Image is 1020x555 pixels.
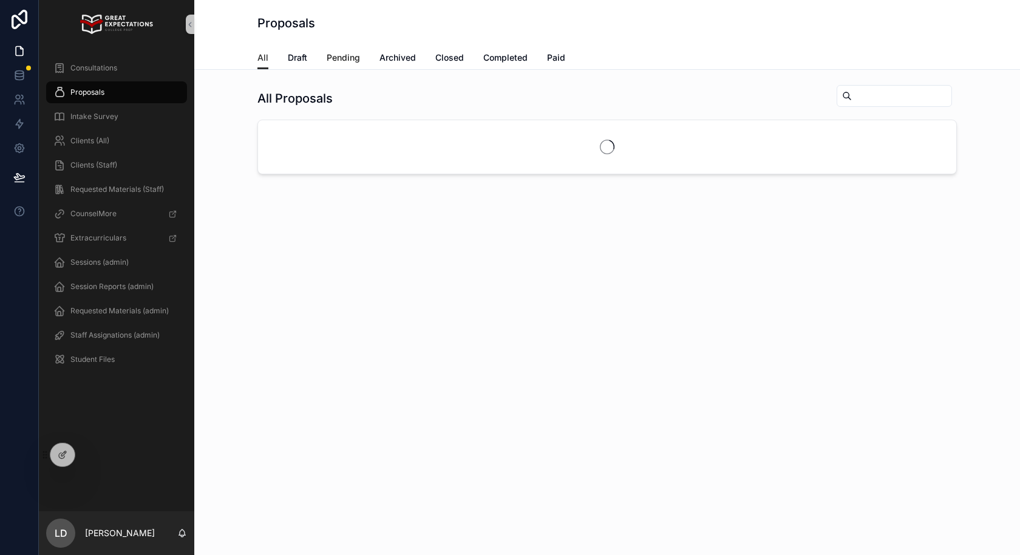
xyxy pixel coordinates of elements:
a: Intake Survey [46,106,187,128]
a: Closed [435,47,464,71]
h1: Proposals [257,15,315,32]
span: Sessions (admin) [70,257,129,267]
a: Staff Assignations (admin) [46,324,187,346]
span: Pending [327,52,360,64]
a: CounselMore [46,203,187,225]
a: Draft [288,47,307,71]
span: Clients (Staff) [70,160,117,170]
span: Intake Survey [70,112,118,121]
span: Paid [547,52,565,64]
span: Closed [435,52,464,64]
a: Archived [379,47,416,71]
a: Pending [327,47,360,71]
span: Session Reports (admin) [70,282,154,291]
span: Requested Materials (Staff) [70,185,164,194]
div: scrollable content [39,49,194,386]
span: Archived [379,52,416,64]
a: Completed [483,47,528,71]
span: Draft [288,52,307,64]
span: LD [55,526,67,540]
a: Proposals [46,81,187,103]
a: Clients (Staff) [46,154,187,176]
span: Student Files [70,355,115,364]
a: Student Files [46,349,187,370]
span: Consultations [70,63,117,73]
a: Clients (All) [46,130,187,152]
a: Requested Materials (Staff) [46,179,187,200]
a: Paid [547,47,565,71]
a: All [257,47,268,70]
span: CounselMore [70,209,117,219]
span: Extracurriculars [70,233,126,243]
img: App logo [80,15,152,34]
span: Requested Materials (admin) [70,306,169,316]
a: Requested Materials (admin) [46,300,187,322]
a: Sessions (admin) [46,251,187,273]
span: All [257,52,268,64]
p: [PERSON_NAME] [85,527,155,539]
span: Completed [483,52,528,64]
a: Session Reports (admin) [46,276,187,298]
a: Extracurriculars [46,227,187,249]
span: Staff Assignations (admin) [70,330,160,340]
a: Consultations [46,57,187,79]
h1: All Proposals [257,90,333,107]
span: Clients (All) [70,136,109,146]
span: Proposals [70,87,104,97]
